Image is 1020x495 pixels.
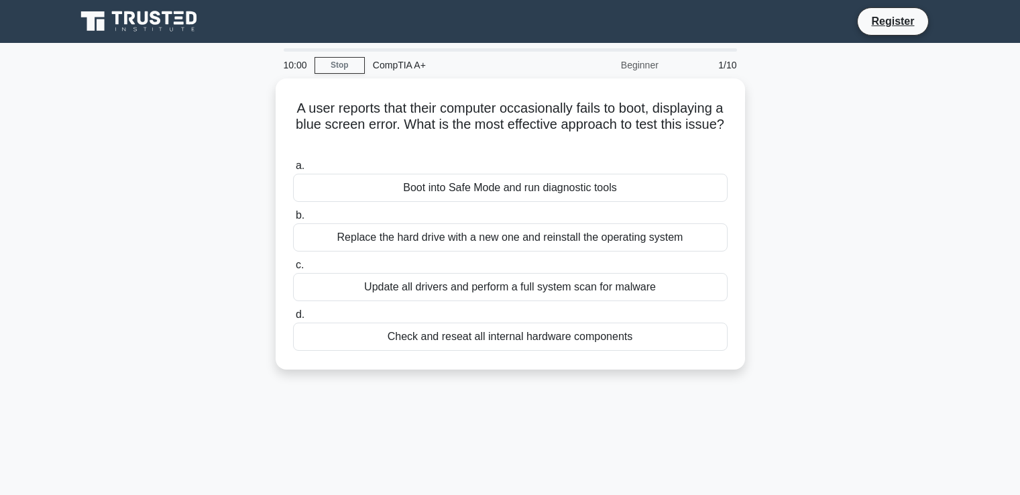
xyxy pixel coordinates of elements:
[863,13,922,30] a: Register
[365,52,549,78] div: CompTIA A+
[293,273,728,301] div: Update all drivers and perform a full system scan for malware
[549,52,667,78] div: Beginner
[293,323,728,351] div: Check and reseat all internal hardware components
[293,174,728,202] div: Boot into Safe Mode and run diagnostic tools
[315,57,365,74] a: Stop
[296,209,304,221] span: b.
[296,160,304,171] span: a.
[276,52,315,78] div: 10:00
[292,100,729,150] h5: A user reports that their computer occasionally fails to boot, displaying a blue screen error. Wh...
[296,309,304,320] span: d.
[667,52,745,78] div: 1/10
[296,259,304,270] span: c.
[293,223,728,252] div: Replace the hard drive with a new one and reinstall the operating system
